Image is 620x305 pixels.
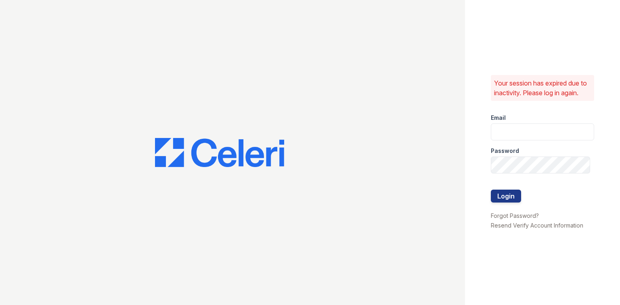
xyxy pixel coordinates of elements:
button: Login [491,190,521,203]
label: Password [491,147,519,155]
label: Email [491,114,506,122]
a: Resend Verify Account Information [491,222,583,229]
img: CE_Logo_Blue-a8612792a0a2168367f1c8372b55b34899dd931a85d93a1a3d3e32e68fde9ad4.png [155,138,284,167]
p: Your session has expired due to inactivity. Please log in again. [494,78,591,98]
a: Forgot Password? [491,212,539,219]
